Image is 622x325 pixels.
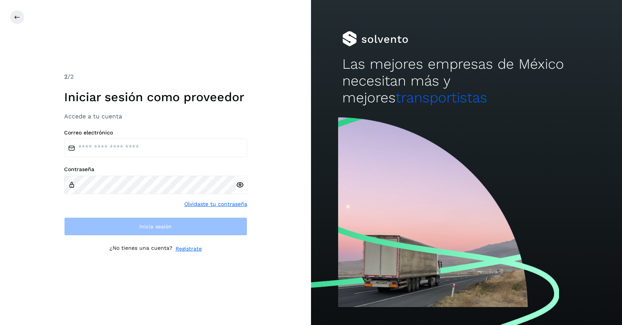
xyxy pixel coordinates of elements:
[396,89,487,106] span: transportistas
[64,113,247,120] h3: Accede a tu cuenta
[184,200,247,208] a: Olvidaste tu contraseña
[64,90,247,104] h1: Iniciar sesión como proveedor
[64,73,68,80] span: 2
[64,217,247,236] button: Inicia sesión
[64,129,247,136] label: Correo electrónico
[110,245,172,253] p: ¿No tienes una cuenta?
[342,56,591,107] h2: Las mejores empresas de México necesitan más y mejores
[176,245,202,253] a: Regístrate
[64,72,247,81] div: /2
[139,224,172,229] span: Inicia sesión
[64,166,247,173] label: Contraseña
